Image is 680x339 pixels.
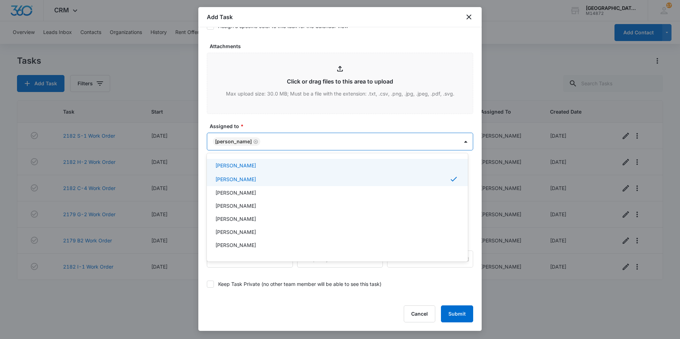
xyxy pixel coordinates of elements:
[215,176,256,183] p: [PERSON_NAME]
[215,162,256,169] p: [PERSON_NAME]
[215,254,268,262] p: Maintenance Manager
[215,189,256,196] p: [PERSON_NAME]
[215,241,256,249] p: [PERSON_NAME]
[215,215,256,223] p: [PERSON_NAME]
[215,202,256,209] p: [PERSON_NAME]
[215,228,256,236] p: [PERSON_NAME]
